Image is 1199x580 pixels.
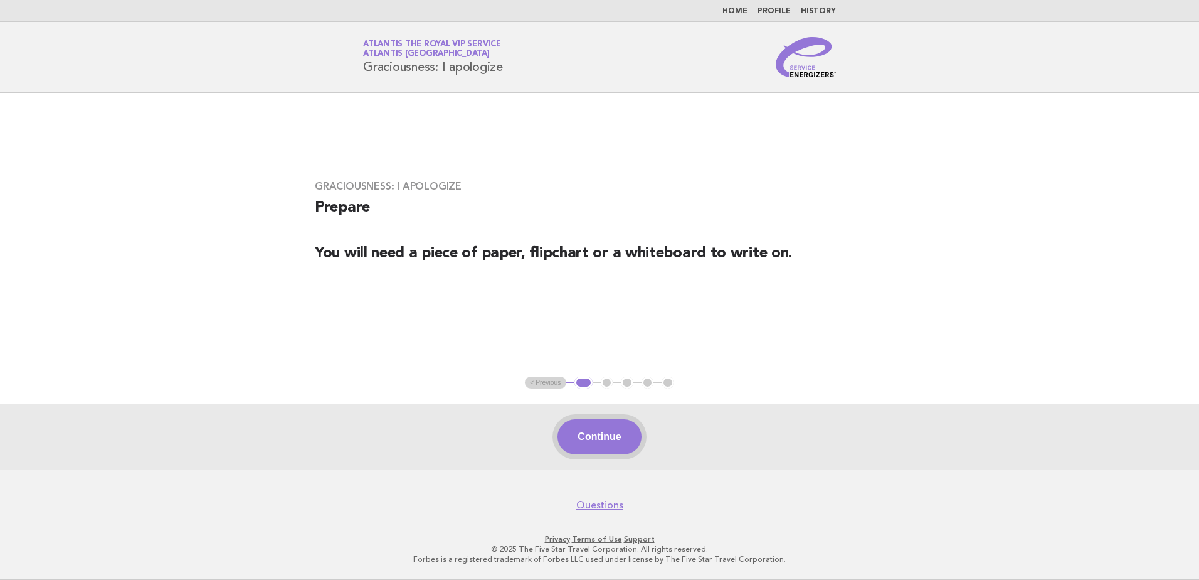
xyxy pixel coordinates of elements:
[216,554,983,564] p: Forbes is a registered trademark of Forbes LLC used under license by The Five Star Travel Corpora...
[557,419,641,454] button: Continue
[315,244,884,274] h2: You will need a piece of paper, flipchart or a whiteboard to write on.
[758,8,791,15] a: Profile
[363,40,501,58] a: Atlantis the Royal VIP ServiceAtlantis [GEOGRAPHIC_DATA]
[576,499,623,512] a: Questions
[722,8,747,15] a: Home
[315,198,884,228] h2: Prepare
[216,534,983,544] p: · ·
[776,37,836,77] img: Service Energizers
[574,377,593,389] button: 1
[572,535,622,544] a: Terms of Use
[363,41,503,73] h1: Graciousness: I apologize
[315,180,884,193] h3: Graciousness: I apologize
[801,8,836,15] a: History
[624,535,655,544] a: Support
[545,535,570,544] a: Privacy
[216,544,983,554] p: © 2025 The Five Star Travel Corporation. All rights reserved.
[363,50,490,58] span: Atlantis [GEOGRAPHIC_DATA]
